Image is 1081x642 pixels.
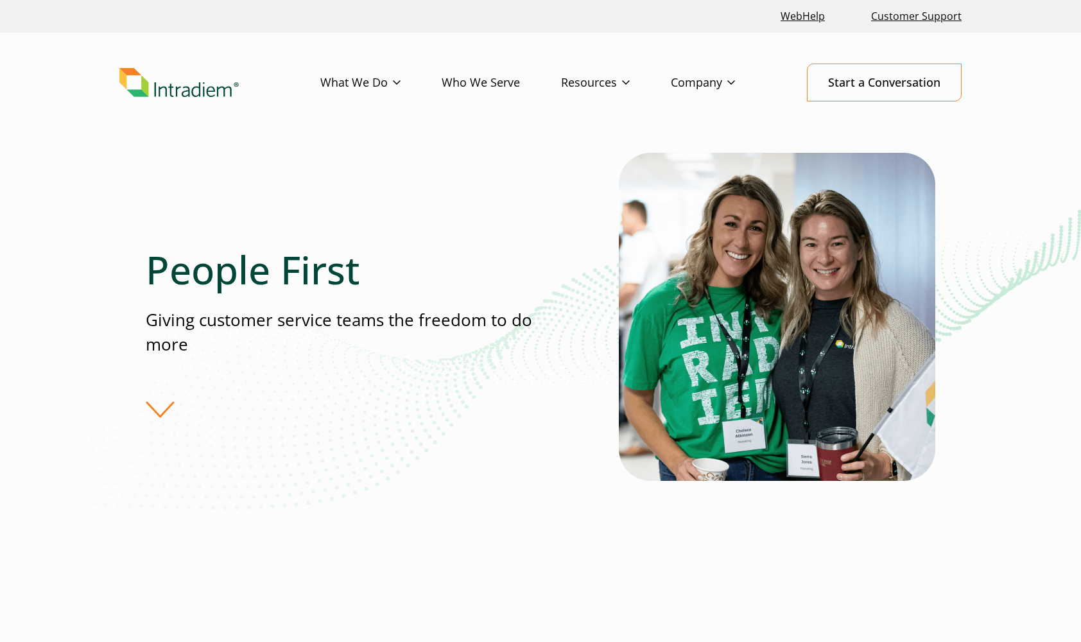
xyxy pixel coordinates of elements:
[442,64,561,101] a: Who We Serve
[775,3,830,30] a: Link opens in a new window
[146,247,540,293] h1: People First
[807,64,962,101] a: Start a Conversation
[119,68,239,98] img: Intradiem
[866,3,967,30] a: Customer Support
[561,64,671,101] a: Resources
[119,68,320,98] a: Link to homepage of Intradiem
[146,308,540,356] p: Giving customer service teams the freedom to do more
[671,64,776,101] a: Company
[320,64,442,101] a: What We Do
[619,153,935,481] img: Two contact center partners from Intradiem smiling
